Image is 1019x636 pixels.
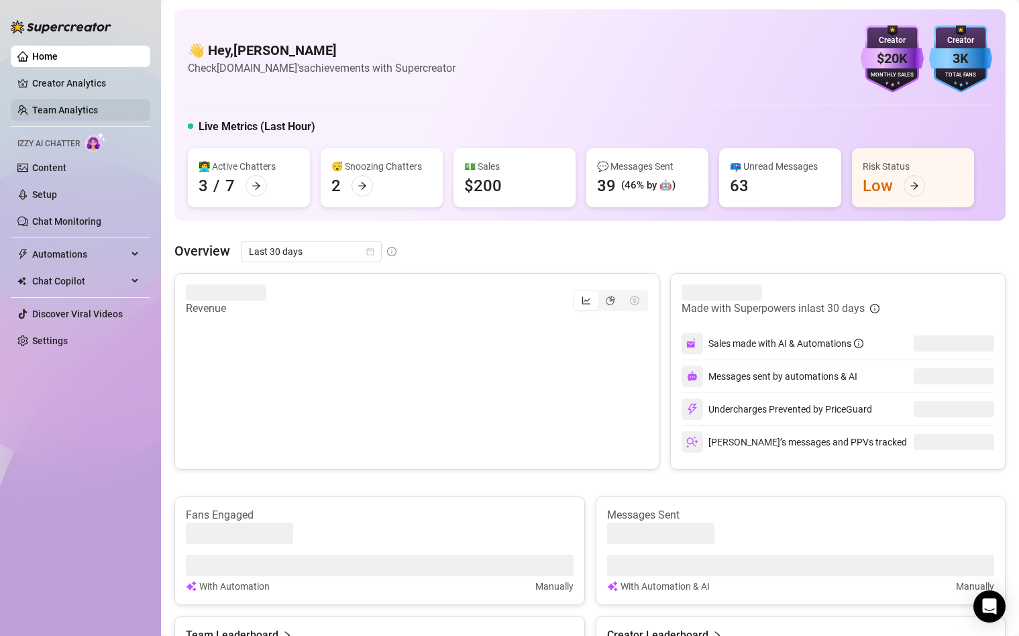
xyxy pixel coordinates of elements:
article: With Automation [199,579,270,594]
article: Manually [535,579,574,594]
a: Chat Monitoring [32,216,101,227]
img: logo-BBDzfeDw.svg [11,20,111,34]
img: Chat Copilot [17,276,26,286]
a: Team Analytics [32,105,98,115]
span: thunderbolt [17,249,28,260]
img: blue-badge-DgoSNQY1.svg [929,25,992,93]
div: Monthly Sales [861,71,924,80]
img: svg%3e [687,371,698,382]
span: info-circle [870,304,879,313]
a: Setup [32,189,57,200]
span: line-chart [582,296,591,305]
article: Fans Engaged [186,508,574,523]
div: Risk Status [863,159,963,174]
div: 📪 Unread Messages [730,159,830,174]
span: calendar [366,248,374,256]
span: info-circle [387,247,396,256]
article: Manually [956,579,994,594]
a: Discover Viral Videos [32,309,123,319]
span: pie-chart [606,296,615,305]
span: info-circle [854,339,863,348]
div: (46% by 🤖) [621,178,676,194]
div: 💵 Sales [464,159,565,174]
span: dollar-circle [630,296,639,305]
img: svg%3e [686,436,698,448]
div: 3K [929,48,992,69]
div: $20K [861,48,924,69]
div: 2 [331,175,341,197]
div: Sales made with AI & Automations [708,336,863,351]
h4: 👋 Hey, [PERSON_NAME] [188,41,455,60]
span: arrow-right [910,181,919,191]
div: 7 [225,175,235,197]
div: segmented control [573,290,648,311]
img: AI Chatter [85,132,106,152]
h5: Live Metrics (Last Hour) [199,119,315,135]
div: Creator [861,34,924,47]
article: Revenue [186,301,266,317]
a: Home [32,51,58,62]
img: svg%3e [607,579,618,594]
img: svg%3e [686,337,698,350]
a: Content [32,162,66,173]
div: 👩‍💻 Active Chatters [199,159,299,174]
img: svg%3e [686,403,698,415]
a: Creator Analytics [32,72,140,94]
a: Settings [32,335,68,346]
span: arrow-right [252,181,261,191]
article: Overview [174,241,230,261]
span: arrow-right [358,181,367,191]
div: 💬 Messages Sent [597,159,698,174]
div: 39 [597,175,616,197]
div: Total Fans [929,71,992,80]
article: Messages Sent [607,508,995,523]
div: Undercharges Prevented by PriceGuard [682,399,872,420]
span: Last 30 days [249,242,374,262]
div: Open Intercom Messenger [973,590,1006,623]
div: 63 [730,175,749,197]
div: 3 [199,175,208,197]
div: $200 [464,175,502,197]
div: Messages sent by automations & AI [682,366,857,387]
article: Made with Superpowers in last 30 days [682,301,865,317]
div: Creator [929,34,992,47]
span: Izzy AI Chatter [17,138,80,150]
div: [PERSON_NAME]’s messages and PPVs tracked [682,431,907,453]
span: Chat Copilot [32,270,127,292]
span: Automations [32,244,127,265]
article: Check [DOMAIN_NAME]'s achievements with Supercreator [188,60,455,76]
article: With Automation & AI [621,579,710,594]
img: purple-badge-B9DA21FR.svg [861,25,924,93]
img: svg%3e [186,579,197,594]
div: 😴 Snoozing Chatters [331,159,432,174]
